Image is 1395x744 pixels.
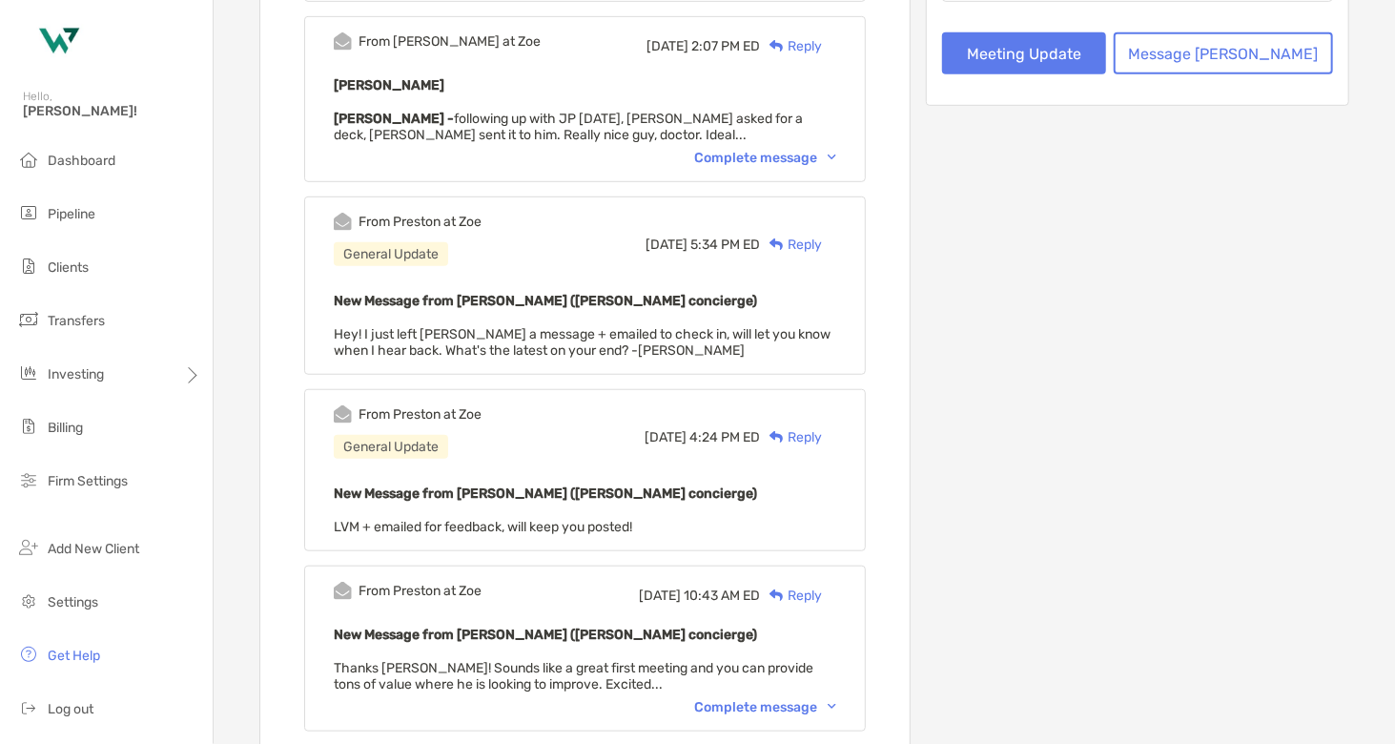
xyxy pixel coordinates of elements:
[645,429,687,445] span: [DATE]
[684,588,760,604] span: 10:43 AM ED
[334,582,352,600] img: Event icon
[48,701,93,717] span: Log out
[334,77,444,93] b: [PERSON_NAME]
[334,486,757,502] b: New Message from [PERSON_NAME] ([PERSON_NAME] concierge)
[17,468,40,491] img: firm-settings icon
[760,36,822,56] div: Reply
[769,589,784,602] img: Reply icon
[17,308,40,331] img: transfers icon
[23,8,92,76] img: Zoe Logo
[48,541,139,557] span: Add New Client
[760,235,822,255] div: Reply
[17,696,40,719] img: logout icon
[690,237,760,253] span: 5:34 PM ED
[639,588,681,604] span: [DATE]
[48,594,98,610] span: Settings
[334,435,448,459] div: General Update
[334,111,454,127] strong: [PERSON_NAME] -
[334,405,352,424] img: Event icon
[334,111,803,143] span: following up with JP [DATE], [PERSON_NAME] asked for a deck, [PERSON_NAME] sent it to him. Really...
[359,33,541,50] div: From [PERSON_NAME] at Zoe
[17,415,40,438] img: billing icon
[334,242,448,266] div: General Update
[334,627,757,643] b: New Message from [PERSON_NAME] ([PERSON_NAME] concierge)
[691,38,760,54] span: 2:07 PM ED
[694,699,836,715] div: Complete message
[694,150,836,166] div: Complete message
[689,429,760,445] span: 4:24 PM ED
[359,583,482,599] div: From Preston at Zoe
[48,648,100,664] span: Get Help
[334,293,757,309] b: New Message from [PERSON_NAME] ([PERSON_NAME] concierge)
[17,255,40,278] img: clients icon
[23,103,201,119] span: [PERSON_NAME]!
[48,420,83,436] span: Billing
[769,40,784,52] img: Reply icon
[334,32,352,51] img: Event icon
[334,326,831,359] span: Hey! I just left [PERSON_NAME] a message + emailed to check in, will let you know when I hear bac...
[646,38,688,54] span: [DATE]
[17,536,40,559] img: add_new_client icon
[359,406,482,423] div: From Preston at Zoe
[646,237,687,253] span: [DATE]
[769,431,784,444] img: Reply icon
[17,148,40,171] img: dashboard icon
[48,153,115,169] span: Dashboard
[48,313,105,329] span: Transfers
[828,155,836,160] img: Chevron icon
[17,362,40,384] img: investing icon
[17,201,40,224] img: pipeline icon
[48,366,104,382] span: Investing
[48,259,89,276] span: Clients
[17,589,40,612] img: settings icon
[48,206,95,222] span: Pipeline
[760,586,822,606] div: Reply
[942,32,1106,74] button: Meeting Update
[334,213,352,231] img: Event icon
[359,214,482,230] div: From Preston at Zoe
[1114,32,1333,74] button: Message [PERSON_NAME]
[48,473,128,489] span: Firm Settings
[769,238,784,251] img: Reply icon
[17,643,40,666] img: get-help icon
[334,519,632,535] span: LVM + emailed for feedback, will keep you posted!
[334,660,813,692] span: Thanks [PERSON_NAME]! Sounds like a great first meeting and you can provide tons of value where h...
[760,427,822,447] div: Reply
[828,704,836,710] img: Chevron icon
